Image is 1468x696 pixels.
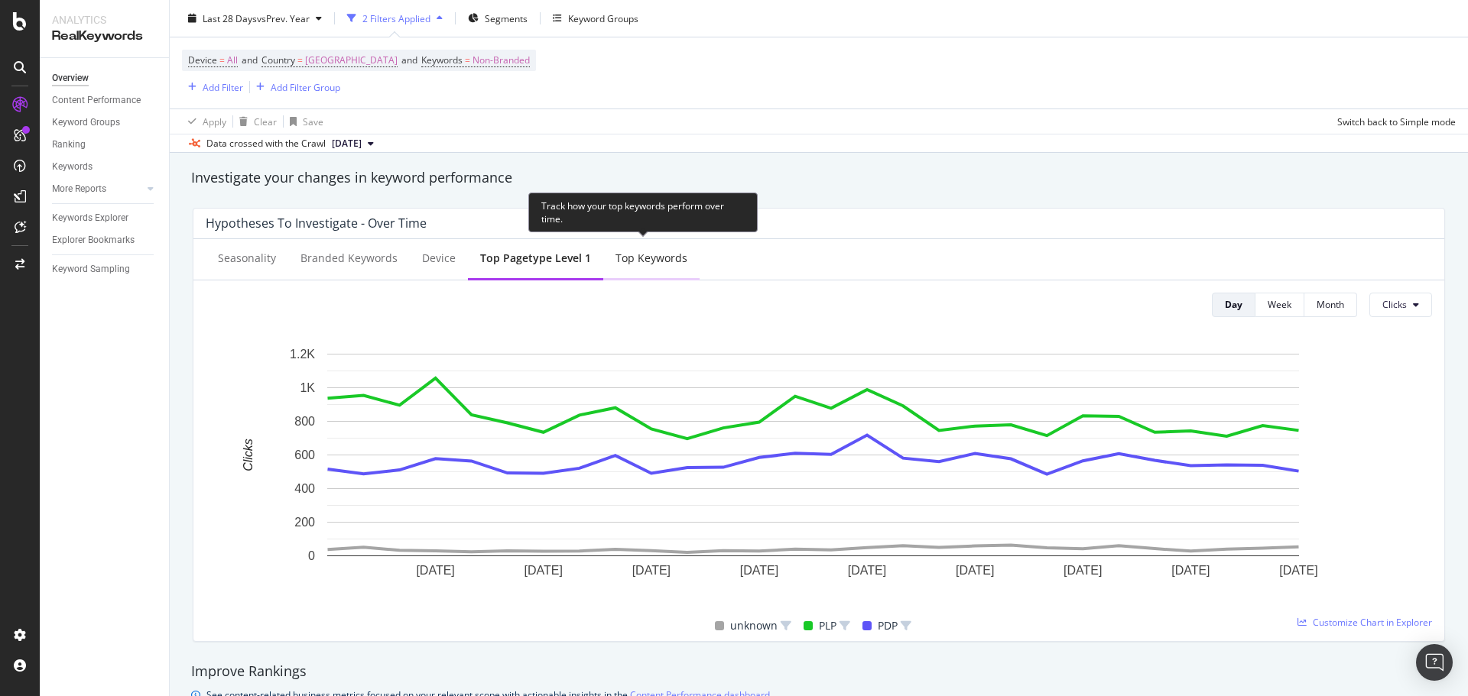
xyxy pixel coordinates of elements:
text: 1K [300,381,315,394]
text: 800 [294,415,315,428]
span: unknown [730,617,778,635]
text: [DATE] [1171,563,1210,576]
span: Device [188,53,217,66]
div: Track how your top keywords perform over time. [528,193,758,232]
span: vs Prev. Year [257,11,310,24]
div: Device [422,251,456,266]
text: [DATE] [416,563,454,576]
div: Apply [203,115,226,128]
a: Content Performance [52,92,158,108]
text: 0 [308,549,315,562]
button: Month [1304,293,1357,317]
button: Segments [462,6,534,31]
button: Week [1255,293,1304,317]
span: and [401,53,417,66]
a: Overview [52,70,158,86]
button: Apply [182,109,226,134]
span: Clicks [1382,298,1407,311]
div: Branded Keywords [300,251,398,266]
button: Switch back to Simple mode [1331,109,1456,134]
div: Top pagetype Level 1 [480,251,591,266]
button: Add Filter Group [250,78,340,96]
span: Non-Branded [473,50,530,71]
span: = [465,53,470,66]
text: 600 [294,448,315,461]
div: Clear [254,115,277,128]
button: Last 28 DaysvsPrev. Year [182,6,328,31]
div: More Reports [52,181,106,197]
div: Ranking [52,137,86,153]
div: Save [303,115,323,128]
span: Last 28 Days [203,11,257,24]
span: Customize Chart in Explorer [1313,616,1432,629]
text: [DATE] [1279,563,1317,576]
div: Investigate your changes in keyword performance [191,168,1447,188]
div: Keywords Explorer [52,210,128,226]
div: Open Intercom Messenger [1416,644,1453,681]
span: = [219,53,225,66]
div: Month [1317,298,1344,311]
div: Overview [52,70,89,86]
button: Save [284,109,323,134]
button: Add Filter [182,78,243,96]
button: Day [1212,293,1255,317]
span: Country [261,53,295,66]
button: Keyword Groups [547,6,645,31]
div: Keyword Sampling [52,261,130,277]
text: [DATE] [525,563,563,576]
a: Explorer Bookmarks [52,232,158,248]
div: Explorer Bookmarks [52,232,135,248]
span: and [242,53,258,66]
span: All [227,50,238,71]
div: Improve Rankings [191,662,1447,681]
div: Data crossed with the Crawl [206,137,326,151]
svg: A chart. [206,346,1421,599]
a: Customize Chart in Explorer [1297,616,1432,629]
div: Switch back to Simple mode [1337,115,1456,128]
div: 2 Filters Applied [362,11,430,24]
text: [DATE] [848,563,886,576]
text: 400 [294,482,315,495]
button: 2 Filters Applied [341,6,449,31]
div: Analytics [52,12,157,28]
span: 2025 Aug. 10th [332,137,362,151]
span: PLP [819,617,836,635]
a: Keywords Explorer [52,210,158,226]
button: Clicks [1369,293,1432,317]
text: [DATE] [740,563,778,576]
div: Hypotheses to Investigate - Over Time [206,215,427,231]
div: Seasonality [218,251,276,266]
div: Keywords [52,159,93,175]
a: Ranking [52,137,158,153]
text: 1.2K [290,348,315,361]
span: Segments [485,11,528,24]
text: [DATE] [956,563,994,576]
span: [GEOGRAPHIC_DATA] [305,50,398,71]
button: [DATE] [326,134,380,153]
button: Clear [233,109,277,134]
div: Content Performance [52,92,141,108]
text: [DATE] [632,563,671,576]
a: Keywords [52,159,158,175]
div: Top Keywords [615,251,687,266]
a: Keyword Groups [52,115,158,131]
text: 200 [294,516,315,529]
div: Keyword Groups [52,115,120,131]
span: = [297,53,303,66]
text: Clicks [242,439,255,471]
div: Add Filter Group [271,80,340,93]
span: Keywords [421,53,463,66]
div: Keyword Groups [568,11,638,24]
a: Keyword Sampling [52,261,158,277]
div: Day [1225,298,1242,311]
a: More Reports [52,181,143,197]
div: RealKeywords [52,28,157,45]
div: Add Filter [203,80,243,93]
span: PDP [878,617,898,635]
div: Week [1268,298,1291,311]
text: [DATE] [1064,563,1102,576]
